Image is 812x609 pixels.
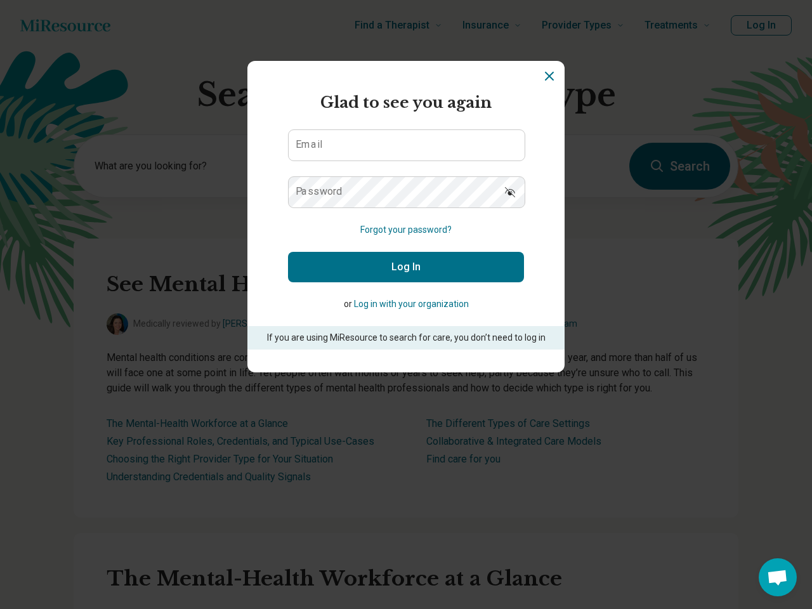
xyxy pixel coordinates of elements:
label: Email [296,140,322,150]
button: Show password [496,176,524,207]
button: Log in with your organization [354,298,469,311]
p: or [288,298,524,311]
button: Forgot your password? [360,223,452,237]
button: Dismiss [542,69,557,84]
h2: Glad to see you again [288,91,524,114]
p: If you are using MiResource to search for care, you don’t need to log in [265,331,547,344]
button: Log In [288,252,524,282]
section: Login Dialog [247,61,565,372]
label: Password [296,187,343,197]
